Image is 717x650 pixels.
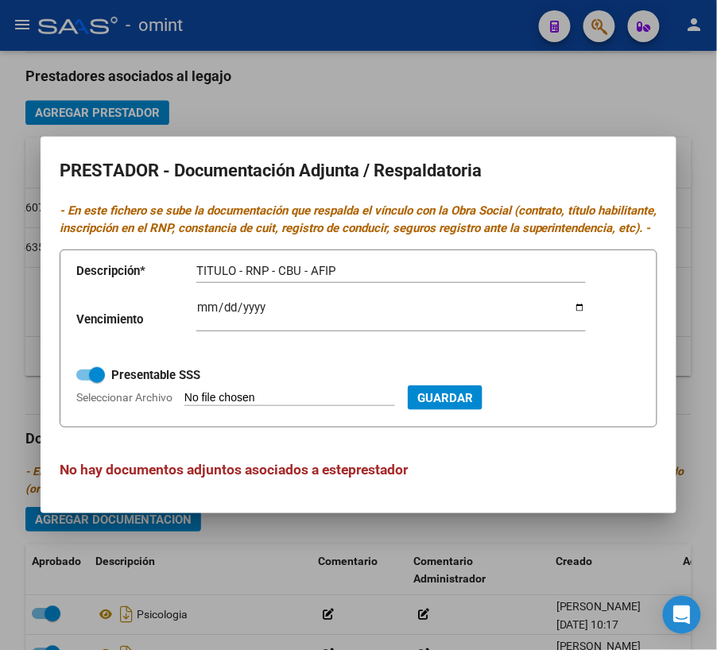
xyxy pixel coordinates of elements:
[663,596,701,634] div: Open Intercom Messenger
[417,391,473,405] span: Guardar
[76,391,172,404] span: Seleccionar Archivo
[111,368,200,382] strong: Presentable SSS
[76,311,196,329] p: Vencimiento
[408,385,483,410] button: Guardar
[76,262,196,281] p: Descripción
[348,462,408,478] span: prestador
[60,156,657,186] h2: PRESTADOR - Documentación Adjunta / Respaldatoria
[60,459,657,480] h3: No hay documentos adjuntos asociados a este
[60,203,657,236] i: - En este fichero se sube la documentación que respalda el vínculo con la Obra Social (contrato, ...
